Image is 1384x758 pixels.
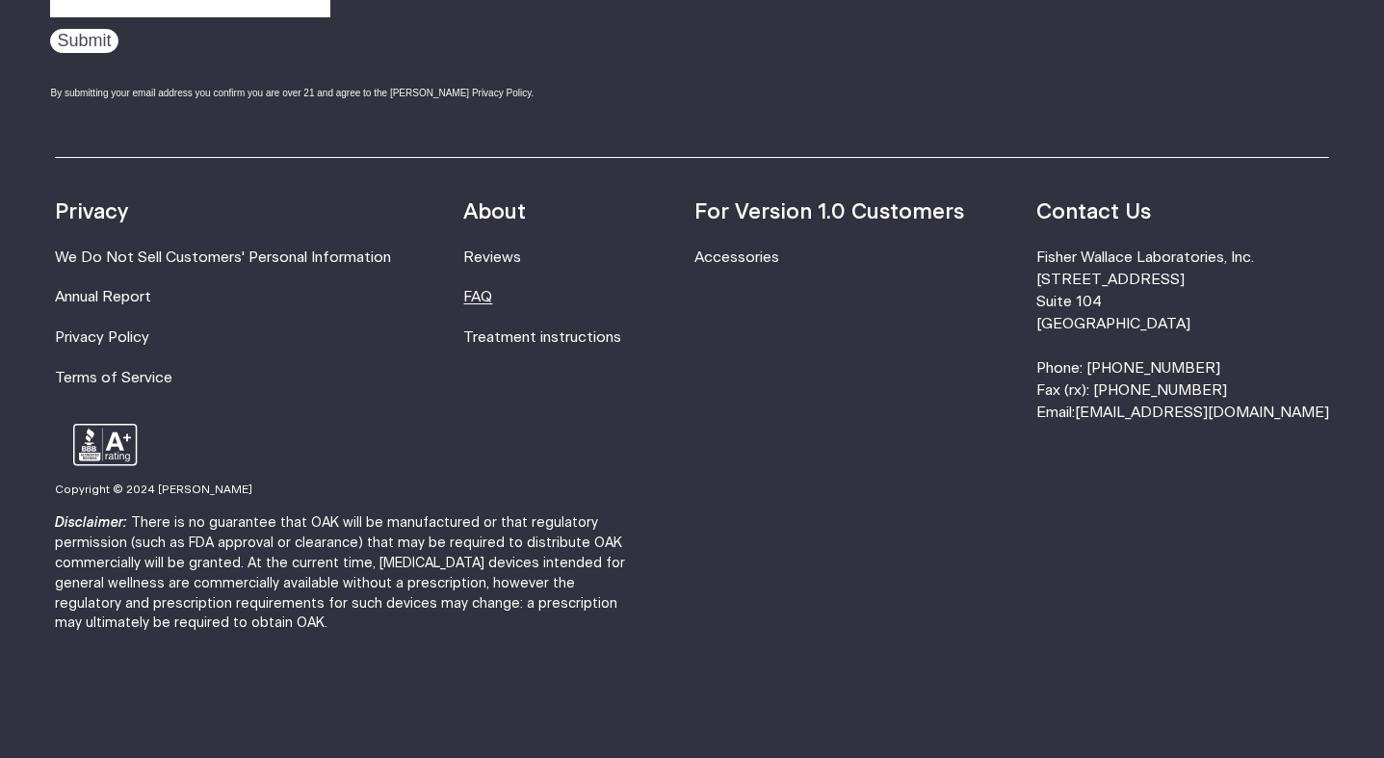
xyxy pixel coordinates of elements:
[463,290,492,304] a: FAQ
[463,201,526,222] strong: About
[55,201,128,222] strong: Privacy
[55,516,127,530] strong: Disclaimer:
[55,290,151,304] a: Annual Report
[1036,247,1329,425] li: Fisher Wallace Laboratories, Inc. [STREET_ADDRESS] Suite 104 [GEOGRAPHIC_DATA] Phone: [PHONE_NUMB...
[1075,405,1329,420] a: [EMAIL_ADDRESS][DOMAIN_NAME]
[55,330,149,345] a: Privacy Policy
[694,250,779,265] a: Accessories
[50,86,594,100] div: By submitting your email address you confirm you are over 21 and agree to the [PERSON_NAME] Priva...
[50,29,118,53] input: Submit
[55,513,644,634] p: There is no guarantee that OAK will be manufactured or that regulatory permission (such as FDA ap...
[55,250,391,265] a: We Do Not Sell Customers' Personal Information
[463,330,621,345] a: Treatment instructions
[55,484,252,495] small: Copyright © 2024 [PERSON_NAME]
[463,250,521,265] a: Reviews
[1036,201,1151,222] strong: Contact Us
[694,201,964,222] strong: For Version 1.0 Customers
[55,371,172,385] a: Terms of Service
